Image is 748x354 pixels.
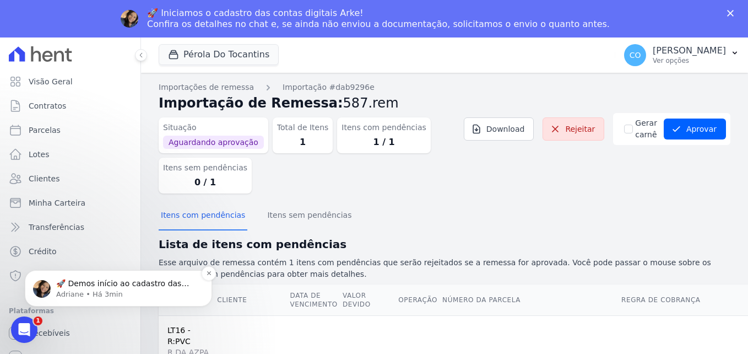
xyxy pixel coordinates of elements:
[11,317,37,343] iframe: Intercom live chat
[290,285,342,316] th: Data de Vencimento
[615,40,748,71] button: CO [PERSON_NAME] Ver opções
[283,82,375,93] a: Importação #dab9296e
[70,270,79,278] button: Start recording
[62,14,156,25] p: Retorne em Segunda-feira
[343,95,399,111] span: 587.rem
[277,122,329,133] dt: Total de Itens
[4,119,136,141] a: Parcelas
[653,56,726,65] p: Ver opções
[342,122,426,133] dt: Itens com pendências
[342,136,426,149] dd: 1 / 1
[53,6,74,14] h1: Hent
[29,100,66,111] span: Contratos
[48,78,188,307] span: 🚀 Demos início ao cadastro das Contas Digitais Arke! Iniciamos a abertura para clientes do modelo...
[167,326,191,346] a: LT16 - R:PVC
[48,89,190,99] p: Message from Adriane, sent Há 3min
[398,285,442,316] th: Operação
[193,66,208,80] button: Dismiss notification
[159,93,730,113] h2: Importação de Remessa:
[17,270,26,278] button: Upload do anexo
[159,236,730,253] h2: Lista de itens com pendências
[8,201,229,324] iframe: Intercom notifications mensagem
[4,143,136,165] a: Lotes
[34,317,42,325] span: 1
[31,6,49,24] img: Profile image for Adriane
[4,71,136,93] a: Visão Geral
[635,117,657,141] label: Gerar carnê
[265,202,354,230] button: Itens sem pendências
[9,246,211,265] textarea: Envie uma mensagem...
[7,4,28,25] button: go back
[17,69,204,106] div: message notification from Adriane, Há 3min. 🚀 Demos início ao cadastro das Contas Digitais Arke! ...
[4,240,136,262] a: Crédito
[4,168,136,190] a: Clientes
[543,117,604,141] a: Rejeitar
[664,119,726,140] button: Aprovar
[163,176,247,189] dd: 0 / 1
[193,4,213,24] div: Fechar
[159,257,730,280] p: Esse arquivo de remessa contém 1 itens com pendências que serão rejeitados se a remessa for aprov...
[52,270,61,278] button: Selecionador de GIF
[25,79,42,97] img: Profile image for Adriane
[29,125,61,136] span: Parcelas
[172,4,193,25] button: Início
[29,173,59,184] span: Clientes
[163,162,247,174] dt: Itens sem pendências
[4,216,136,238] a: Transferências
[29,197,85,208] span: Minha Carteira
[189,265,207,283] button: Enviar uma mensagem
[4,265,136,287] a: Negativação
[159,82,254,93] a: Importações de remessa
[4,192,136,214] a: Minha Carteira
[35,270,44,278] button: Selecionador de Emoji
[29,76,73,87] span: Visão Geral
[159,82,730,93] nav: Breadcrumb
[727,10,738,17] div: Fechar
[163,122,264,133] dt: Situação
[442,285,621,316] th: Número da Parcela
[277,136,329,149] dd: 1
[4,322,136,344] a: Recebíveis
[121,10,138,28] img: Profile image for Adriane
[147,8,610,30] div: 🚀 Iniciamos o cadastro das contas digitais Arke! Confira os detalhes no chat e, se ainda não envi...
[163,136,264,149] span: Aguardando aprovação
[630,51,641,59] span: CO
[29,328,70,339] span: Recebíveis
[342,285,398,316] th: Valor devido
[29,149,50,160] span: Lotes
[464,117,534,141] a: Download
[653,45,726,56] p: [PERSON_NAME]
[159,44,279,65] button: Pérola Do Tocantins
[4,95,136,117] a: Contratos
[216,285,289,316] th: Cliente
